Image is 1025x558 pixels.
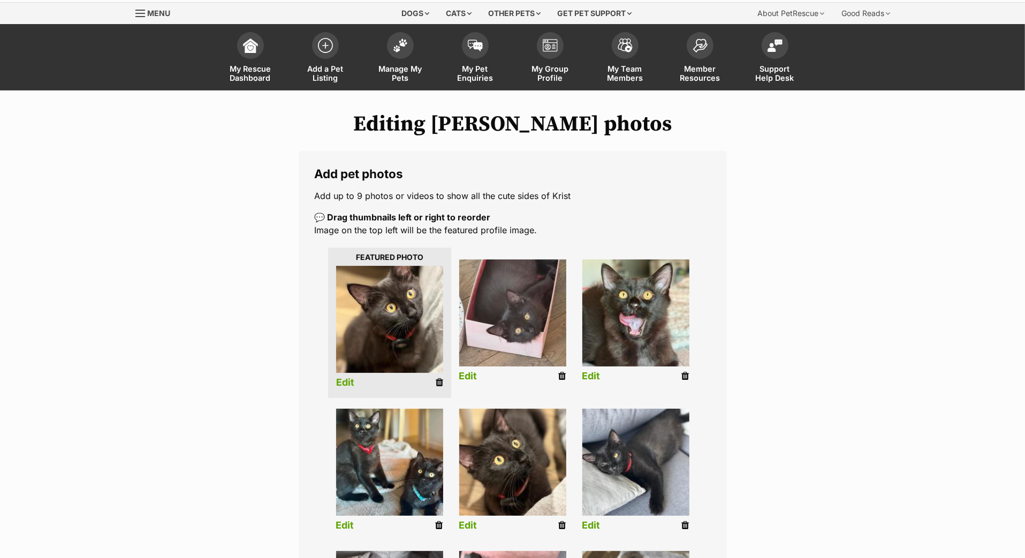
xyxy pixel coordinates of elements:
[588,27,663,90] a: My Team Members
[288,27,363,90] a: Add a Pet Listing
[751,64,799,82] span: Support Help Desk
[336,377,354,388] a: Edit
[438,3,479,24] div: Cats
[376,64,424,82] span: Manage My Pets
[243,38,258,53] img: dashboard-icon-eb2f2d2d3e046f16d808141f083e7271f6b2e854fb5c12c21221c1fb7104beca.svg
[601,64,649,82] span: My Team Members
[550,3,639,24] div: Get pet support
[315,167,711,181] legend: Add pet photos
[459,409,566,516] img: zbuo2kmlujsd3gno0fa3.jpg
[363,27,438,90] a: Manage My Pets
[451,64,499,82] span: My Pet Enquiries
[459,520,477,531] a: Edit
[226,64,275,82] span: My Rescue Dashboard
[336,409,443,516] img: hfzmfnjbp8xrzr8nspkl.jpg
[394,3,437,24] div: Dogs
[676,64,724,82] span: Member Resources
[481,3,548,24] div: Other pets
[135,3,178,22] a: Menu
[336,266,443,373] img: trphhpdek2bdfjwvm8d4.jpg
[693,39,708,53] img: member-resources-icon-8e73f808a243e03378d46382f2149f9095a855e16c252ad45f914b54edf8863c.svg
[468,40,483,51] img: pet-enquiries-icon-7e3ad2cf08bfb03b45e93fb7055b45f3efa6380592205ae92323e6603595dc1f.svg
[582,259,689,366] img: kuiqdlgebgae3t5wbtuz.jpg
[213,27,288,90] a: My Rescue Dashboard
[301,64,350,82] span: Add a Pet Listing
[315,212,491,223] b: 💬 Drag thumbnails left or right to reorder
[135,112,890,136] h1: Editing [PERSON_NAME] photos
[393,39,408,52] img: manage-my-pets-icon-02211641906a0b7f246fdf0571729dbe1e7629f14944591b6c1af311fb30b64b.svg
[834,3,898,24] div: Good Reads
[148,9,171,18] span: Menu
[318,38,333,53] img: add-pet-listing-icon-0afa8454b4691262ce3f59096e99ab1cd57d4a30225e0717b998d2c9b9846f56.svg
[663,27,738,90] a: Member Resources
[315,211,711,236] p: Image on the top left will be the featured profile image.
[582,371,601,382] a: Edit
[526,64,574,82] span: My Group Profile
[513,27,588,90] a: My Group Profile
[543,39,558,52] img: group-profile-icon-3fa3cf56718a62981997c0bc7e787c4b2cf8bcc04b72c1350f741eb67cf2f40e.svg
[618,39,633,52] img: team-members-icon-5396bd8760b3fe7c0b43da4ab00e1e3bb1a5d9ba89233759b79545d2d3fc5d0d.svg
[336,520,354,531] a: Edit
[315,189,711,202] p: Add up to 9 photos or videos to show all the cute sides of Krist
[438,27,513,90] a: My Pet Enquiries
[459,371,477,382] a: Edit
[582,520,601,531] a: Edit
[768,39,783,52] img: help-desk-icon-fdf02630f3aa405de69fd3d07c3f3aa587a6932b1a1747fa1d2bba05be0121f9.svg
[582,409,689,516] img: qpniks1be0ynmrrshvj1.jpg
[459,259,566,366] img: fdrw7dnnpqaefl1vfa99.jpg
[738,27,813,90] a: Support Help Desk
[750,3,832,24] div: About PetRescue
